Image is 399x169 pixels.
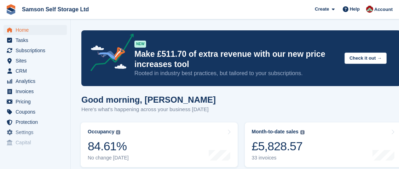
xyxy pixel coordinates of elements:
[16,46,58,55] span: Subscriptions
[4,25,67,35] a: menu
[4,138,67,147] a: menu
[4,86,67,96] a: menu
[4,97,67,107] a: menu
[16,86,58,96] span: Invoices
[16,66,58,76] span: CRM
[300,130,305,134] img: icon-info-grey-7440780725fd019a000dd9b08b2336e03edf1995a4989e88bcd33f0948082b44.svg
[16,56,58,66] span: Sites
[252,155,305,161] div: 33 invoices
[16,138,58,147] span: Capital
[16,25,58,35] span: Home
[366,6,373,13] img: Ian
[16,35,58,45] span: Tasks
[85,34,134,74] img: price-adjustments-announcement-icon-8257ccfd72463d97f412b2fc003d46551f7dbcb40ab6d574587a9cd5c0d94...
[252,139,305,153] div: £5,828.57
[4,117,67,127] a: menu
[4,76,67,86] a: menu
[374,6,393,13] span: Account
[19,4,92,15] a: Samson Self Storage Ltd
[345,53,387,64] button: Check it out →
[350,6,360,13] span: Help
[4,127,67,137] a: menu
[4,56,67,66] a: menu
[81,122,238,167] a: Occupancy 84.61% No change [DATE]
[16,117,58,127] span: Protection
[4,46,67,55] a: menu
[4,35,67,45] a: menu
[16,127,58,137] span: Settings
[134,49,339,70] p: Make £511.70 of extra revenue with our new price increases tool
[88,139,129,153] div: 84.61%
[134,41,146,48] div: NEW
[4,107,67,117] a: menu
[16,107,58,117] span: Coupons
[315,6,329,13] span: Create
[4,66,67,76] a: menu
[88,129,114,135] div: Occupancy
[16,76,58,86] span: Analytics
[88,155,129,161] div: No change [DATE]
[134,70,339,77] p: Rooted in industry best practices, but tailored to your subscriptions.
[252,129,299,135] div: Month-to-date sales
[116,130,120,134] img: icon-info-grey-7440780725fd019a000dd9b08b2336e03edf1995a4989e88bcd33f0948082b44.svg
[81,105,216,114] p: Here's what's happening across your business [DATE]
[16,97,58,107] span: Pricing
[81,95,216,104] h1: Good morning, [PERSON_NAME]
[6,4,16,15] img: stora-icon-8386f47178a22dfd0bd8f6a31ec36ba5ce8667c1dd55bd0f319d3a0aa187defe.svg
